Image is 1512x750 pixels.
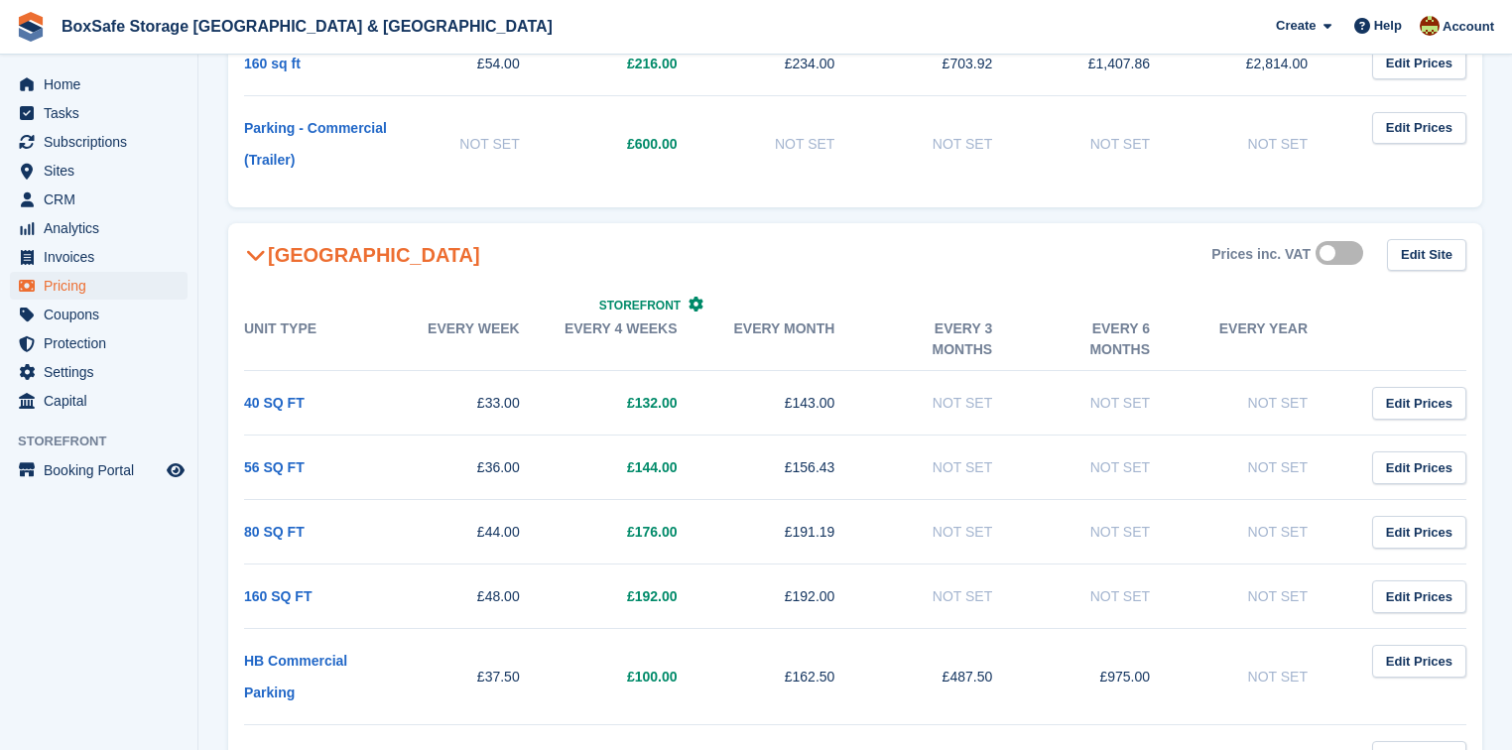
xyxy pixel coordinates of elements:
[599,299,681,312] span: Storefront
[244,309,402,371] th: Unit Type
[1372,48,1466,80] a: Edit Prices
[560,31,717,95] td: £216.00
[874,564,1032,629] td: Not Set
[164,458,188,482] a: Preview store
[560,629,717,725] td: £100.00
[1372,645,1466,678] a: Edit Prices
[1032,309,1190,371] th: Every 6 months
[1190,436,1347,500] td: Not Set
[18,432,197,451] span: Storefront
[10,70,188,98] a: menu
[874,629,1032,725] td: £487.50
[44,358,163,386] span: Settings
[10,214,188,242] a: menu
[1190,95,1347,191] td: Not Set
[1443,17,1494,37] span: Account
[1190,564,1347,629] td: Not Set
[402,309,560,371] th: Every week
[10,456,188,484] a: menu
[560,564,717,629] td: £192.00
[244,243,480,267] h2: [GEOGRAPHIC_DATA]
[44,301,163,328] span: Coupons
[1032,371,1190,436] td: Not Set
[1190,629,1347,725] td: Not Set
[717,564,875,629] td: £192.00
[1032,31,1190,95] td: £1,407.86
[717,371,875,436] td: £143.00
[874,95,1032,191] td: Not Set
[1190,31,1347,95] td: £2,814.00
[1190,371,1347,436] td: Not Set
[10,157,188,185] a: menu
[44,99,163,127] span: Tasks
[874,31,1032,95] td: £703.92
[16,12,46,42] img: stora-icon-8386f47178a22dfd0bd8f6a31ec36ba5ce8667c1dd55bd0f319d3a0aa187defe.svg
[1032,95,1190,191] td: Not Set
[402,95,560,191] td: Not Set
[44,329,163,357] span: Protection
[10,243,188,271] a: menu
[717,500,875,564] td: £191.19
[1372,112,1466,145] a: Edit Prices
[560,309,717,371] th: Every 4 weeks
[10,186,188,213] a: menu
[1276,16,1316,36] span: Create
[717,309,875,371] th: Every month
[1420,16,1440,36] img: Kim
[717,95,875,191] td: Not Set
[44,128,163,156] span: Subscriptions
[244,395,305,411] a: 40 SQ FT
[717,31,875,95] td: £234.00
[44,272,163,300] span: Pricing
[1372,387,1466,420] a: Edit Prices
[44,387,163,415] span: Capital
[402,564,560,629] td: £48.00
[1387,239,1466,272] a: Edit Site
[599,299,703,312] a: Storefront
[402,436,560,500] td: £36.00
[54,10,561,43] a: BoxSafe Storage [GEOGRAPHIC_DATA] & [GEOGRAPHIC_DATA]
[560,95,717,191] td: £600.00
[244,459,305,475] a: 56 SQ FT
[244,588,312,604] a: 160 SQ FT
[1211,246,1311,263] div: Prices inc. VAT
[1032,564,1190,629] td: Not Set
[1190,309,1347,371] th: Every year
[10,387,188,415] a: menu
[44,456,163,484] span: Booking Portal
[402,31,560,95] td: £54.00
[44,157,163,185] span: Sites
[874,309,1032,371] th: Every 3 months
[560,371,717,436] td: £132.00
[1374,16,1402,36] span: Help
[244,653,347,700] a: HB Commercial Parking
[1372,451,1466,484] a: Edit Prices
[44,70,163,98] span: Home
[874,500,1032,564] td: Not Set
[402,371,560,436] td: £33.00
[244,56,301,71] a: 160 sq ft
[10,272,188,300] a: menu
[402,629,560,725] td: £37.50
[560,500,717,564] td: £176.00
[10,99,188,127] a: menu
[44,243,163,271] span: Invoices
[1190,500,1347,564] td: Not Set
[560,436,717,500] td: £144.00
[244,120,387,168] a: Parking - Commercial (Trailer)
[402,500,560,564] td: £44.00
[874,436,1032,500] td: Not Set
[44,214,163,242] span: Analytics
[244,524,305,540] a: 80 SQ FT
[1372,580,1466,613] a: Edit Prices
[1032,629,1190,725] td: £975.00
[1032,500,1190,564] td: Not Set
[10,358,188,386] a: menu
[44,186,163,213] span: CRM
[717,629,875,725] td: £162.50
[10,128,188,156] a: menu
[10,301,188,328] a: menu
[1372,516,1466,549] a: Edit Prices
[717,436,875,500] td: £156.43
[1032,436,1190,500] td: Not Set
